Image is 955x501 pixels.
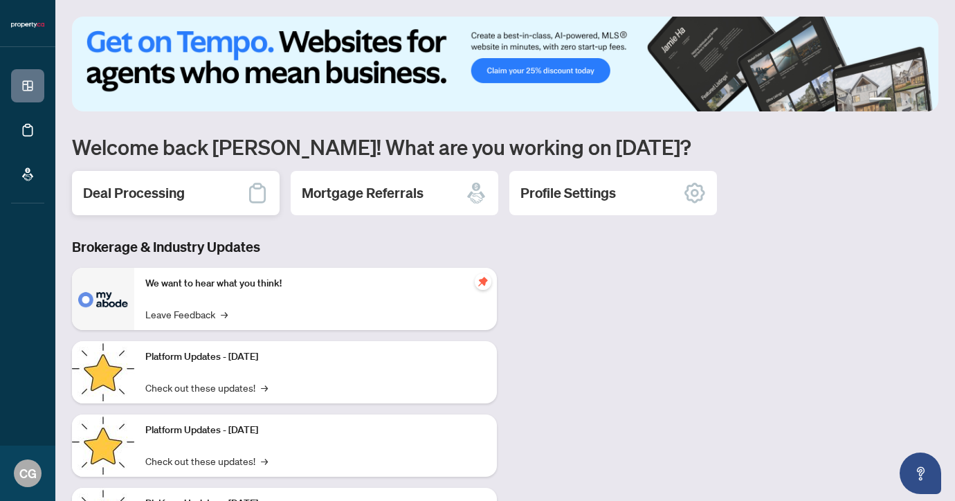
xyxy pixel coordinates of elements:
[145,453,268,468] a: Check out these updates!→
[145,380,268,395] a: Check out these updates!→
[72,415,134,477] img: Platform Updates - July 8, 2025
[261,453,268,468] span: →
[19,464,37,483] span: CG
[475,273,491,290] span: pushpin
[145,307,228,322] a: Leave Feedback→
[919,98,925,103] button: 4
[72,134,938,160] h1: Welcome back [PERSON_NAME]! What are you working on [DATE]?
[145,276,486,291] p: We want to hear what you think!
[72,17,938,111] img: Slide 0
[83,183,185,203] h2: Deal Processing
[520,183,616,203] h2: Profile Settings
[221,307,228,322] span: →
[72,237,497,257] h3: Brokerage & Industry Updates
[72,268,134,330] img: We want to hear what you think!
[145,423,486,438] p: Platform Updates - [DATE]
[302,183,424,203] h2: Mortgage Referrals
[900,453,941,494] button: Open asap
[869,98,891,103] button: 1
[72,341,134,403] img: Platform Updates - July 21, 2025
[908,98,913,103] button: 3
[261,380,268,395] span: →
[11,21,44,29] img: logo
[145,349,486,365] p: Platform Updates - [DATE]
[897,98,902,103] button: 2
